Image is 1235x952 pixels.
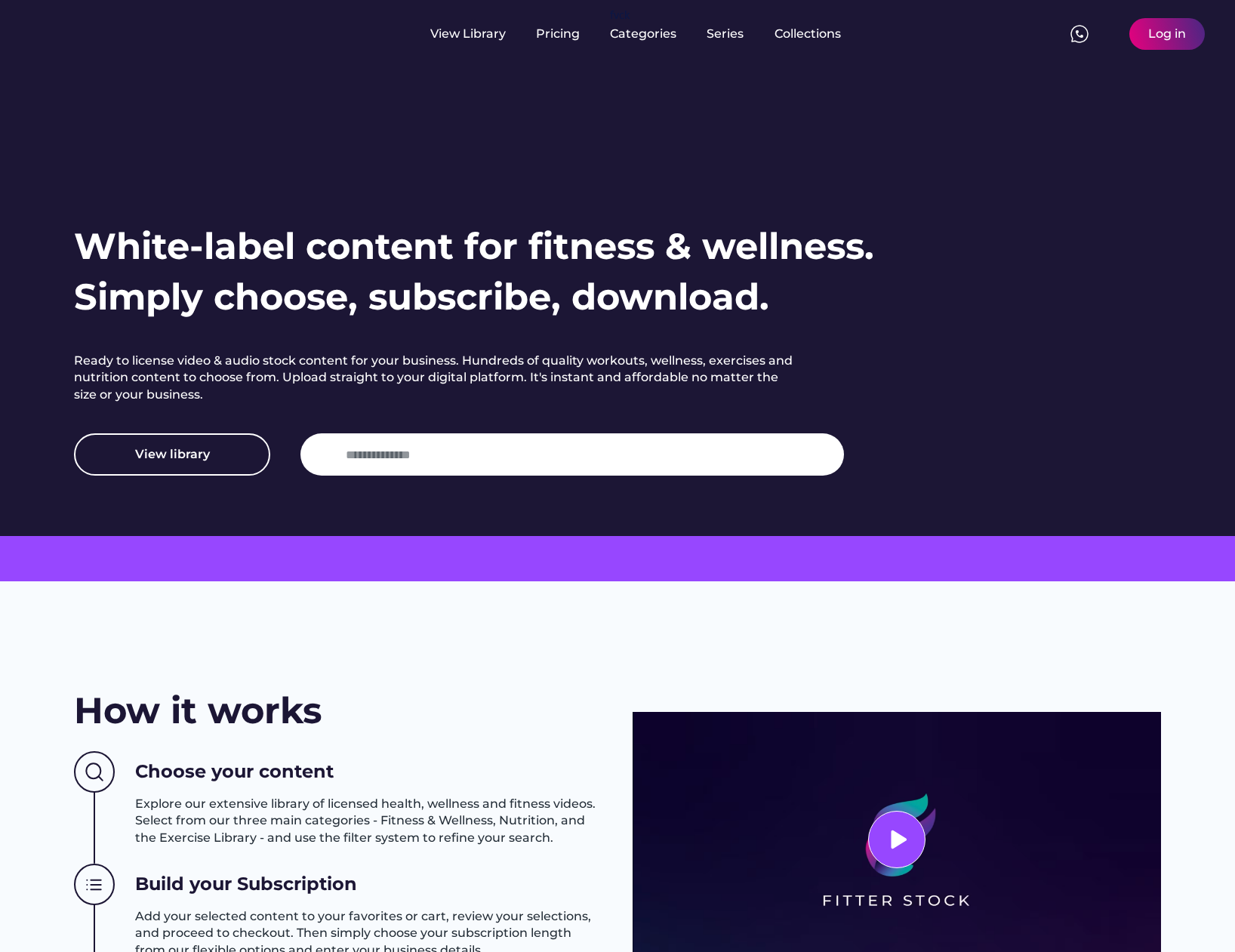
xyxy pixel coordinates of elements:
img: yH5BAEAAAAALAAAAAABAAEAAAIBRAA7 [316,445,334,464]
div: Series [707,26,744,42]
h3: Explore our extensive library of licensed health, wellness and fitness videos. Select from our th... [135,796,602,846]
div: View Library [430,26,506,42]
button: View library [74,433,270,476]
h1: White-label content for fitness & wellness. Simply choose, subscribe, download. [74,221,874,322]
div: Categories [610,26,676,42]
img: yH5BAEAAAAALAAAAAABAAEAAAIBRAA7 [1096,25,1114,43]
div: Log in [1148,26,1186,42]
img: yH5BAEAAAAALAAAAAABAAEAAAIBRAA7 [174,25,192,43]
div: Pricing [536,26,580,42]
img: Group%201000002437%20%282%29.svg [74,751,115,793]
h2: Ready to license video & audio stock content for your business. Hundreds of quality workouts, wel... [74,353,799,403]
h2: How it works [74,686,322,736]
h3: Choose your content [135,759,334,784]
img: meteor-icons_whatsapp%20%281%29.svg [1070,25,1089,43]
h3: Build your Subscription [135,871,357,897]
img: Group%201000002438.svg [74,864,115,906]
div: Collections [775,26,841,42]
img: yH5BAEAAAAALAAAAAABAAEAAAIBRAA7 [30,17,149,48]
div: fvck [610,8,630,23]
